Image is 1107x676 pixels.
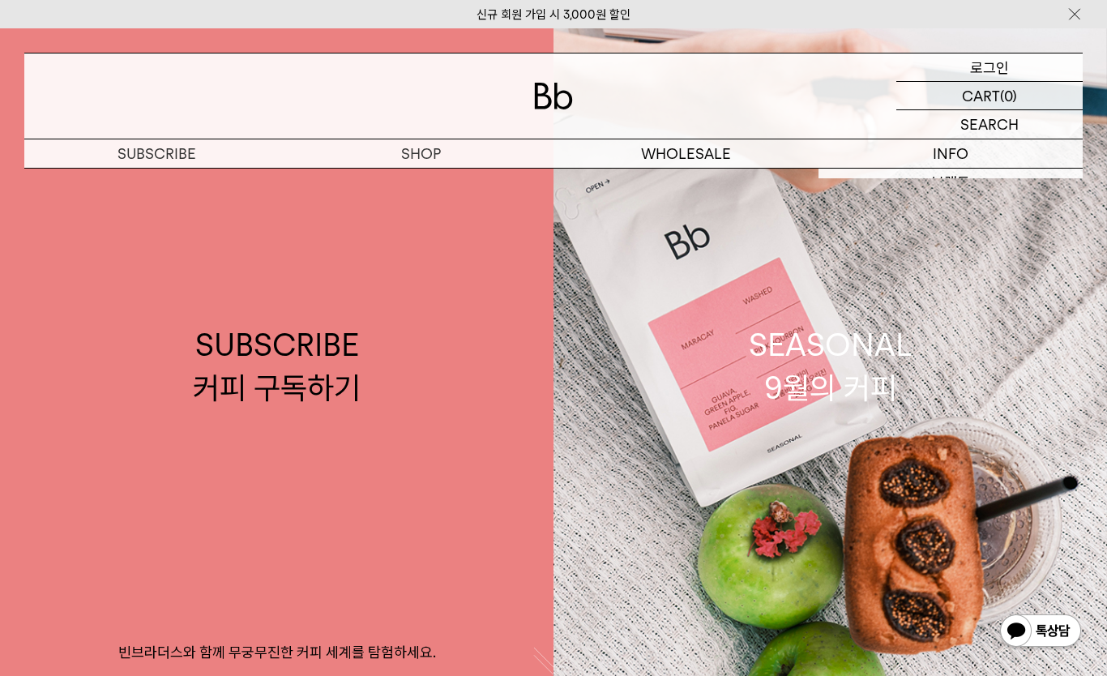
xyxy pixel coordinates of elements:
[477,7,630,22] a: 신규 회원 가입 시 3,000원 할인
[896,82,1083,110] a: CART (0)
[553,139,818,168] p: WHOLESALE
[960,110,1019,139] p: SEARCH
[998,613,1083,652] img: 카카오톡 채널 1:1 채팅 버튼
[749,323,913,409] div: SEASONAL 9월의 커피
[970,53,1009,81] p: 로그인
[24,139,289,168] a: SUBSCRIBE
[818,169,1083,196] a: 브랜드
[962,82,1000,109] p: CART
[818,139,1083,168] p: INFO
[1000,82,1017,109] p: (0)
[289,139,554,168] a: SHOP
[193,323,361,409] div: SUBSCRIBE 커피 구독하기
[534,83,573,109] img: 로고
[896,53,1083,82] a: 로그인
